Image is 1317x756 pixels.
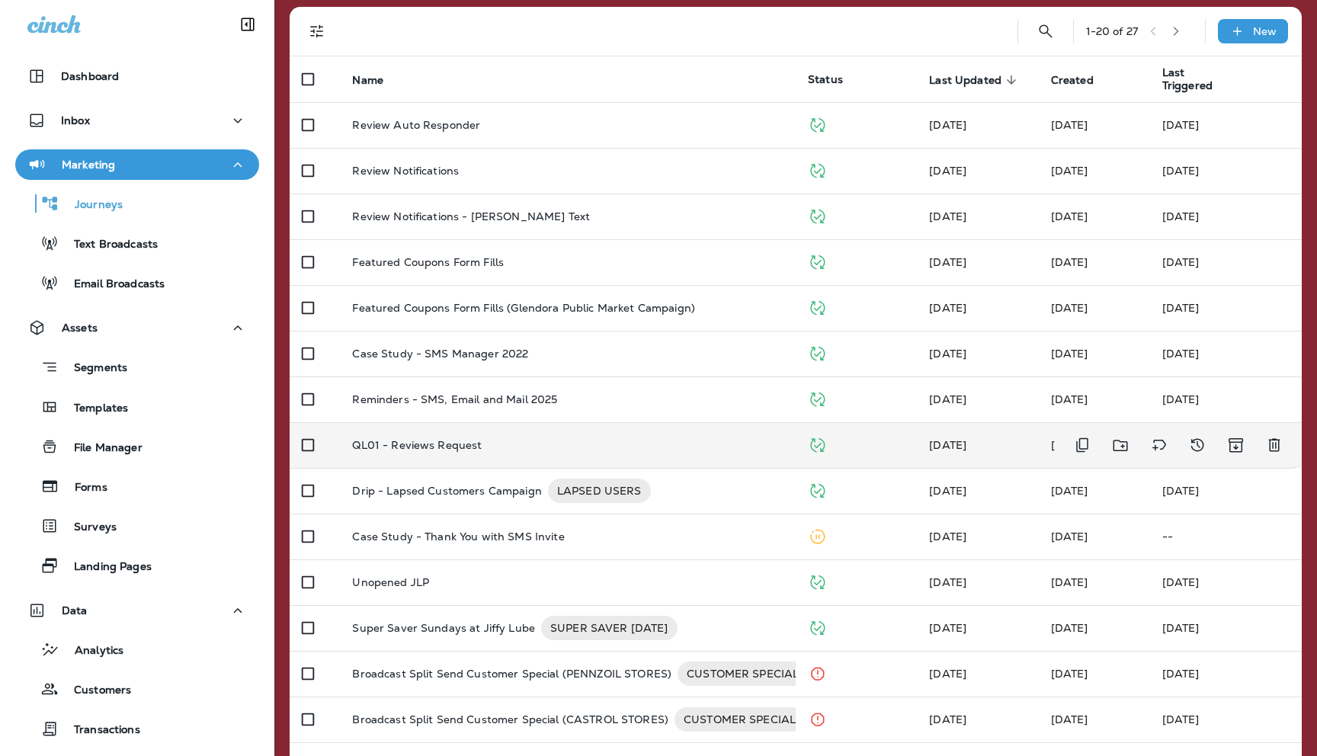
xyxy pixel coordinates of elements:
p: Journeys [59,198,123,213]
button: File Manager [15,431,259,463]
button: Collapse Sidebar [226,9,269,40]
p: Broadcast Split Send Customer Special (CASTROL STORES) [352,707,668,732]
div: SUPER SAVER [DATE] [541,616,678,640]
button: Forms [15,470,259,502]
button: Landing Pages [15,549,259,581]
button: Customers [15,673,259,705]
span: Jennifer Welch [1051,438,1088,452]
td: [DATE] [1150,468,1302,514]
span: Published [808,345,827,359]
span: Published [808,574,827,588]
p: -- [1162,530,1290,543]
span: Shire Marketing [929,713,966,726]
p: Assets [62,322,98,334]
span: Unknown [1051,667,1088,681]
button: Move to folder [1105,430,1136,461]
span: Unknown [929,301,966,315]
span: Last Triggered [1162,66,1226,92]
span: Unknown [929,484,966,498]
p: Forms [59,481,107,495]
button: Archive [1220,430,1251,461]
p: Customers [59,684,131,698]
span: Published [808,437,827,450]
span: Jennifer Welch [929,438,966,452]
span: Status [808,72,843,86]
button: Dashboard [15,61,259,91]
p: QL01 - Reviews Request [352,439,482,451]
span: Last Triggered [1162,66,1245,92]
button: Text Broadcasts [15,227,259,259]
td: [DATE] [1150,559,1302,605]
button: Analytics [15,633,259,665]
span: Jennifer Welch [1051,210,1088,223]
td: [DATE] [1150,148,1302,194]
p: Featured Coupons Form Fills (Glendora Public Market Campaign) [352,302,695,314]
button: Duplicate [1067,430,1097,461]
p: Inbox [61,114,90,127]
span: Unknown [1051,530,1088,543]
p: Review Notifications - [PERSON_NAME] Text [352,210,590,223]
span: Unknown [1051,713,1088,726]
span: Published [808,162,827,176]
p: Case Study - Thank You with SMS Invite [352,530,564,543]
span: Stopped [808,665,827,679]
span: Unknown [1051,301,1088,315]
span: Shire Marketing [1051,621,1088,635]
button: Data [15,595,259,626]
span: Shire Marketing [1051,392,1088,406]
p: Data [62,604,88,617]
span: Published [808,254,827,267]
p: Templates [59,402,128,416]
div: CUSTOMER SPECIAL [675,707,805,732]
span: Shire Marketing [929,621,966,635]
button: Email Broadcasts [15,267,259,299]
p: Dashboard [61,70,119,82]
p: Case Study - SMS Manager 2022 [352,348,528,360]
div: CUSTOMER SPECIAL [678,661,808,686]
span: Published [808,620,827,633]
button: Surveys [15,510,259,542]
button: View Changelog [1182,430,1213,461]
span: Published [808,391,827,405]
p: File Manager [59,441,143,456]
p: Email Broadcasts [59,277,165,292]
span: Shire Marketing [929,667,966,681]
span: Paused [808,528,827,542]
p: Featured Coupons Form Fills [352,256,504,268]
span: Shire Marketing [929,255,966,269]
span: Shire Marketing [1051,575,1088,589]
span: Published [808,117,827,130]
p: Review Auto Responder [352,119,480,131]
td: [DATE] [1150,102,1302,148]
button: Segments [15,351,259,383]
p: Surveys [59,521,117,535]
button: Inbox [15,105,259,136]
span: Jennifer Welch [929,164,966,178]
button: Add tags [1144,430,1174,461]
p: Broadcast Split Send Customer Special (PENNZOIL STORES) [352,661,671,686]
span: Jennifer Welch [1051,164,1088,178]
span: Last Updated [929,73,1021,87]
span: Stopped [808,711,827,725]
p: Unopened JLP [352,576,429,588]
p: Text Broadcasts [59,238,158,252]
span: Name [352,74,383,87]
p: Marketing [62,159,115,171]
button: Delete [1259,430,1290,461]
p: Segments [59,361,127,376]
div: LAPSED USERS [548,479,651,503]
span: Published [808,482,827,496]
span: Unknown [929,530,966,543]
span: Created [1051,74,1094,87]
td: [DATE] [1150,331,1302,376]
p: Reminders - SMS, Email and Mail 2025 [352,393,557,405]
p: Analytics [59,644,123,658]
td: [DATE] [1150,697,1302,742]
span: Created [1051,73,1114,87]
td: [DATE] [1150,239,1302,285]
p: Super Saver Sundays at Jiffy Lube [352,616,535,640]
span: Name [352,73,403,87]
button: Templates [15,391,259,423]
span: Shire Marketing [929,347,966,360]
button: Search Journeys [1030,16,1061,46]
